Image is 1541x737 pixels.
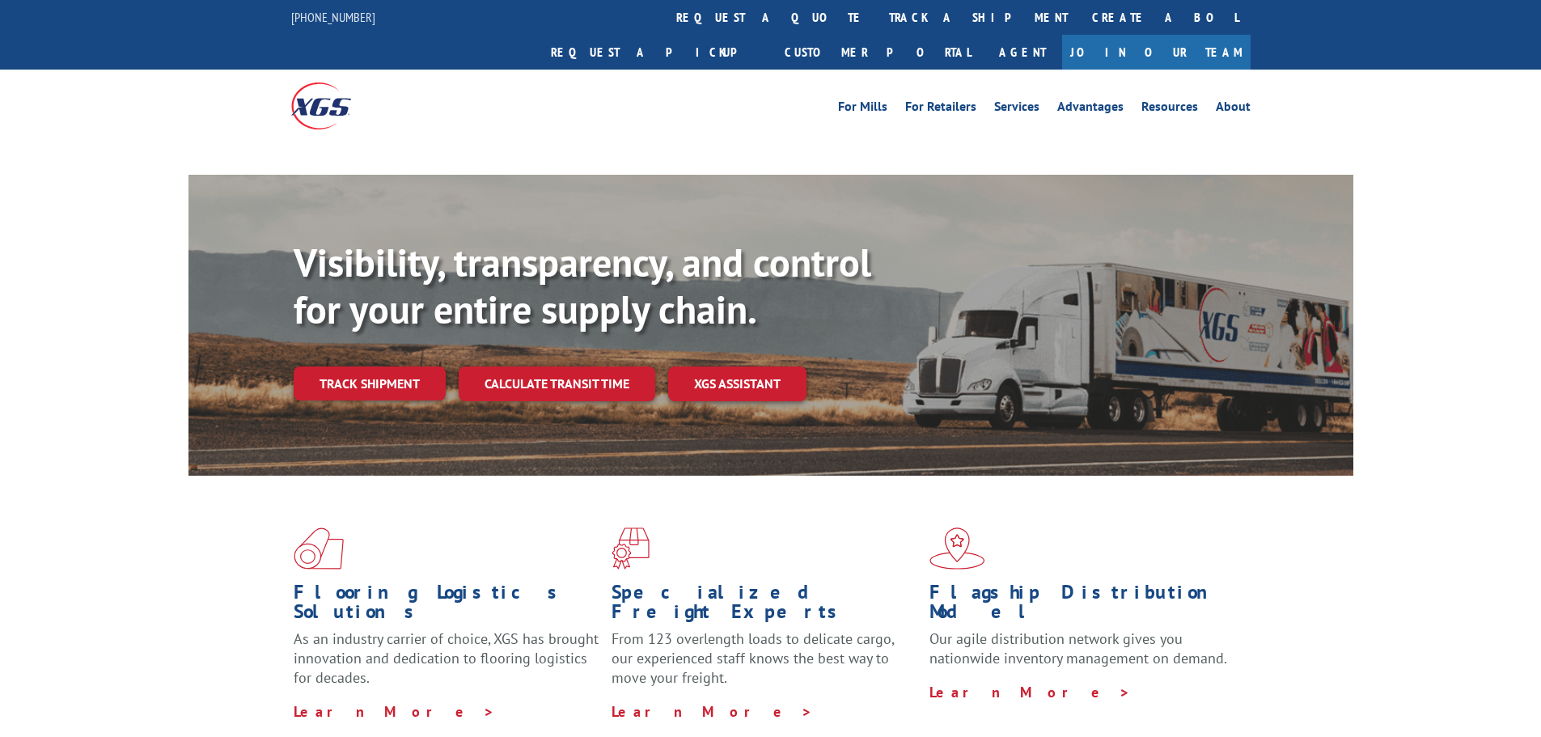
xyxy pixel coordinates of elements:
[612,702,813,721] a: Learn More >
[612,629,917,701] p: From 123 overlength loads to delicate cargo, our experienced staff knows the best way to move you...
[929,683,1131,701] a: Learn More >
[773,35,983,70] a: Customer Portal
[612,527,650,570] img: xgs-icon-focused-on-flooring-red
[1062,35,1251,70] a: Join Our Team
[983,35,1062,70] a: Agent
[929,527,985,570] img: xgs-icon-flagship-distribution-model-red
[294,582,599,629] h1: Flooring Logistics Solutions
[612,582,917,629] h1: Specialized Freight Experts
[1141,100,1198,118] a: Resources
[459,366,655,401] a: Calculate transit time
[1216,100,1251,118] a: About
[838,100,887,118] a: For Mills
[539,35,773,70] a: Request a pickup
[905,100,976,118] a: For Retailers
[1057,100,1124,118] a: Advantages
[291,9,375,25] a: [PHONE_NUMBER]
[929,629,1227,667] span: Our agile distribution network gives you nationwide inventory management on demand.
[294,366,446,400] a: Track shipment
[929,582,1235,629] h1: Flagship Distribution Model
[994,100,1039,118] a: Services
[294,527,344,570] img: xgs-icon-total-supply-chain-intelligence-red
[294,702,495,721] a: Learn More >
[668,366,806,401] a: XGS ASSISTANT
[294,629,599,687] span: As an industry carrier of choice, XGS has brought innovation and dedication to flooring logistics...
[294,237,871,334] b: Visibility, transparency, and control for your entire supply chain.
